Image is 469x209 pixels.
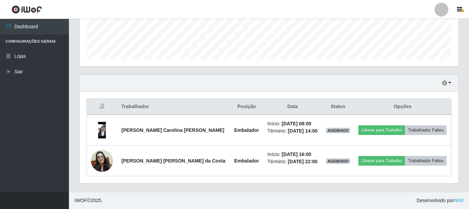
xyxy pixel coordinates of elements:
[117,99,230,115] th: Trabalhador
[354,99,451,115] th: Opções
[405,125,447,135] button: Trabalhador Faltou
[234,127,259,133] strong: Embalador
[74,197,103,204] span: © 2025 .
[288,159,317,164] time: [DATE] 22:00
[358,125,405,135] button: Liberar para Trabalho
[322,99,354,115] th: Status
[288,128,317,134] time: [DATE] 14:00
[454,198,463,203] a: iWof
[267,120,318,127] li: Início:
[267,158,318,165] li: Término:
[358,156,405,166] button: Liberar para Trabalho
[91,122,113,138] img: 1737655206181.jpeg
[267,151,318,158] li: Início:
[417,197,463,204] span: Desenvolvido por
[230,99,263,115] th: Posição
[74,198,87,203] span: IWOF
[11,5,42,14] img: CoreUI Logo
[405,156,447,166] button: Trabalhador Faltou
[326,158,350,164] span: AGENDADO
[282,151,311,157] time: [DATE] 16:00
[282,121,311,126] time: [DATE] 08:00
[121,127,224,133] strong: [PERSON_NAME] Carolina [PERSON_NAME]
[267,127,318,135] li: Término:
[121,158,225,164] strong: [PERSON_NAME] [PERSON_NAME] da Costa
[91,150,113,172] img: 1754064940964.jpeg
[326,128,350,133] span: AGENDADO
[234,158,259,164] strong: Embalador
[263,99,322,115] th: Data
